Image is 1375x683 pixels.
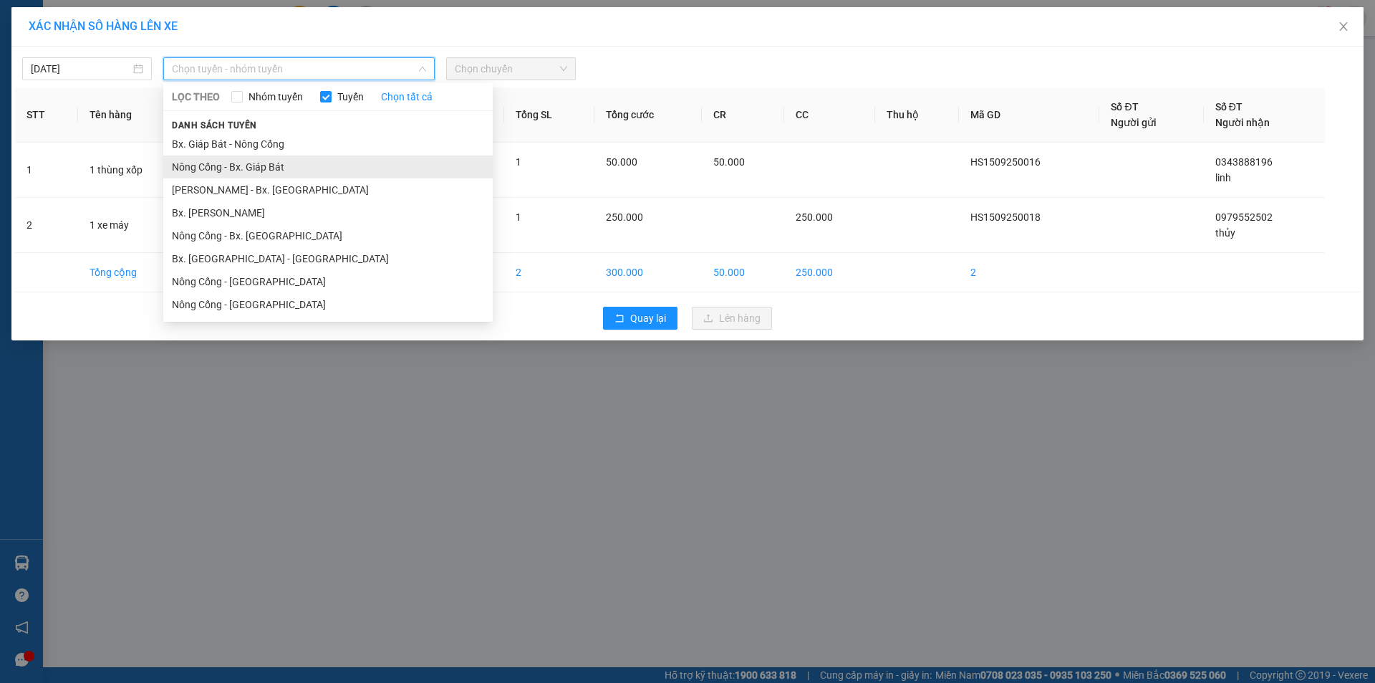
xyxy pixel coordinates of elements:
span: HS1509250018 [152,58,236,73]
span: thủy [1215,227,1235,239]
span: Quay lại [630,310,666,326]
span: 250.000 [796,211,833,223]
th: CC [784,87,875,143]
span: Danh sách tuyến [163,119,266,132]
th: STT [15,87,78,143]
td: 250.000 [784,253,875,292]
span: HS1509250018 [970,211,1041,223]
button: Close [1323,7,1364,47]
li: Bx. [GEOGRAPHIC_DATA] - [GEOGRAPHIC_DATA] [163,247,493,270]
span: Số ĐT [1215,101,1243,113]
span: rollback [614,313,624,325]
button: uploadLên hàng [692,307,772,330]
span: Chọn tuyến - nhóm tuyến [172,58,426,80]
td: 2 [959,253,1100,292]
td: 300.000 [594,253,702,292]
span: 250.000 [606,211,643,223]
span: close [1338,21,1349,32]
span: HS1509250016 [970,156,1041,168]
td: 2 [504,253,594,292]
strong: PHIẾU BIÊN NHẬN [57,79,135,110]
span: 50.000 [713,156,745,168]
li: Nông Cống - Bx. [GEOGRAPHIC_DATA] [163,224,493,247]
li: Bx. [PERSON_NAME] [163,201,493,224]
span: down [418,65,427,73]
a: Chọn tất cả [381,89,433,105]
span: Người gửi [1111,117,1157,128]
th: CR [702,87,784,143]
th: Tổng SL [504,87,594,143]
span: 1 [516,211,521,223]
li: Nông Cống - [GEOGRAPHIC_DATA] [163,270,493,293]
span: Người nhận [1215,117,1270,128]
td: 1 thùng xốp [78,143,193,198]
th: Mã GD [959,87,1100,143]
img: logo [7,42,39,92]
span: LỌC THEO [172,89,220,105]
input: 15/09/2025 [31,61,130,77]
td: 50.000 [702,253,784,292]
button: rollbackQuay lại [603,307,677,330]
li: Nông Cống - Bx. Giáp Bát [163,156,493,178]
td: 2 [15,198,78,253]
strong: CHUYỂN PHÁT NHANH ĐÔNG LÝ [47,11,145,58]
span: Chọn chuyến [455,58,567,80]
span: Tuyến [332,89,370,105]
span: Số ĐT [1111,101,1138,113]
span: 0343888196 [1215,156,1273,168]
span: 1 [516,156,521,168]
th: Tổng cước [594,87,702,143]
li: [PERSON_NAME] - Bx. [GEOGRAPHIC_DATA] [163,178,493,201]
span: 50.000 [606,156,637,168]
span: Nhóm tuyến [243,89,309,105]
th: Tên hàng [78,87,193,143]
span: SĐT XE [71,61,117,76]
td: 1 xe máy [78,198,193,253]
td: 1 [15,143,78,198]
span: 0979552502 [1215,211,1273,223]
th: Thu hộ [875,87,959,143]
td: Tổng cộng [78,253,193,292]
span: XÁC NHẬN SỐ HÀNG LÊN XE [29,19,178,33]
li: Nông Cống - [GEOGRAPHIC_DATA] [163,293,493,316]
li: Bx. Giáp Bát - Nông Cống [163,133,493,156]
span: linh [1215,172,1231,183]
